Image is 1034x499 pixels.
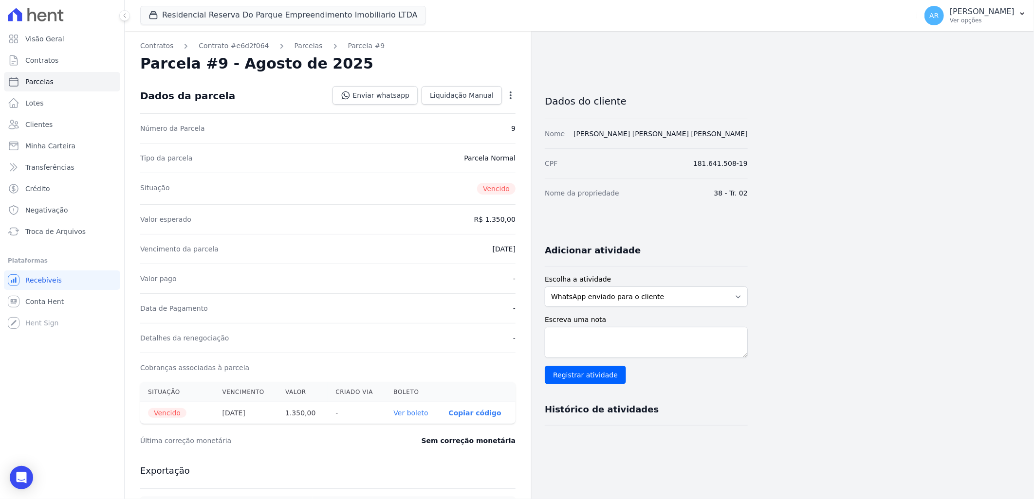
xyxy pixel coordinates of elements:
[545,95,748,107] h3: Dados do cliente
[25,162,74,172] span: Transferências
[25,98,44,108] span: Lotes
[929,12,939,19] span: AR
[25,184,50,194] span: Crédito
[25,275,62,285] span: Recebíveis
[477,183,516,195] span: Vencido
[950,7,1015,17] p: [PERSON_NAME]
[148,408,186,418] span: Vencido
[4,200,120,220] a: Negativação
[140,153,193,163] dt: Tipo da parcela
[140,41,173,51] a: Contratos
[25,141,75,151] span: Minha Carteira
[4,93,120,113] a: Lotes
[4,270,120,290] a: Recebíveis
[25,34,64,44] span: Visão Geral
[545,366,626,384] input: Registrar atividade
[474,214,516,224] dd: R$ 1.350,00
[140,436,362,446] dt: Última correção monetária
[545,159,557,168] dt: CPF
[513,333,516,343] dd: -
[140,41,516,51] nav: Breadcrumb
[545,245,641,256] h3: Adicionar atividade
[140,465,516,477] h3: Exportação
[917,2,1034,29] button: AR [PERSON_NAME] Ver opções
[199,41,269,51] a: Contrato #e6d2f064
[573,130,748,138] a: [PERSON_NAME] [PERSON_NAME] [PERSON_NAME]
[140,90,235,102] div: Dados da parcela
[4,72,120,91] a: Parcelas
[4,136,120,156] a: Minha Carteira
[4,222,120,241] a: Troca de Arquivos
[277,402,328,424] th: 1.350,00
[422,436,516,446] dd: Sem correção monetária
[140,303,208,313] dt: Data de Pagamento
[386,382,441,402] th: Boleto
[140,363,249,373] dt: Cobranças associadas à parcela
[332,86,418,105] a: Enviar whatsapp
[449,409,501,417] button: Copiar código
[215,382,278,402] th: Vencimento
[277,382,328,402] th: Valor
[4,115,120,134] a: Clientes
[950,17,1015,24] p: Ver opções
[140,55,373,72] h2: Parcela #9 - Agosto de 2025
[4,29,120,49] a: Visão Geral
[545,315,748,325] label: Escreva uma nota
[545,404,659,415] h3: Histórico de atividades
[328,402,386,424] th: -
[714,188,748,198] dd: 38 - Tr. 02
[513,303,516,313] dd: -
[545,188,619,198] dt: Nome da propriedade
[25,120,53,129] span: Clientes
[464,153,516,163] dd: Parcela Normal
[140,183,170,195] dt: Situação
[4,292,120,311] a: Conta Hent
[513,274,516,284] dd: -
[328,382,386,402] th: Criado via
[4,51,120,70] a: Contratos
[140,274,177,284] dt: Valor pago
[140,124,205,133] dt: Número da Parcela
[25,297,64,306] span: Conta Hent
[394,409,428,417] a: Ver boleto
[25,77,54,87] span: Parcelas
[295,41,323,51] a: Parcelas
[140,6,426,24] button: Residencial Reserva Do Parque Empreendimento Imobiliario LTDA
[430,90,494,100] span: Liquidação Manual
[693,159,748,168] dd: 181.641.508-19
[215,402,278,424] th: [DATE]
[545,129,565,139] dt: Nome
[4,179,120,198] a: Crédito
[140,333,229,343] dt: Detalhes da renegociação
[25,227,86,236] span: Troca de Arquivos
[140,244,219,254] dt: Vencimento da parcela
[10,466,33,489] div: Open Intercom Messenger
[4,158,120,177] a: Transferências
[8,255,116,267] div: Plataformas
[25,205,68,215] span: Negativação
[348,41,385,51] a: Parcela #9
[422,86,502,105] a: Liquidação Manual
[25,55,58,65] span: Contratos
[493,244,516,254] dd: [DATE]
[140,382,215,402] th: Situação
[140,214,191,224] dt: Valor esperado
[545,274,748,285] label: Escolha a atividade
[511,124,516,133] dd: 9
